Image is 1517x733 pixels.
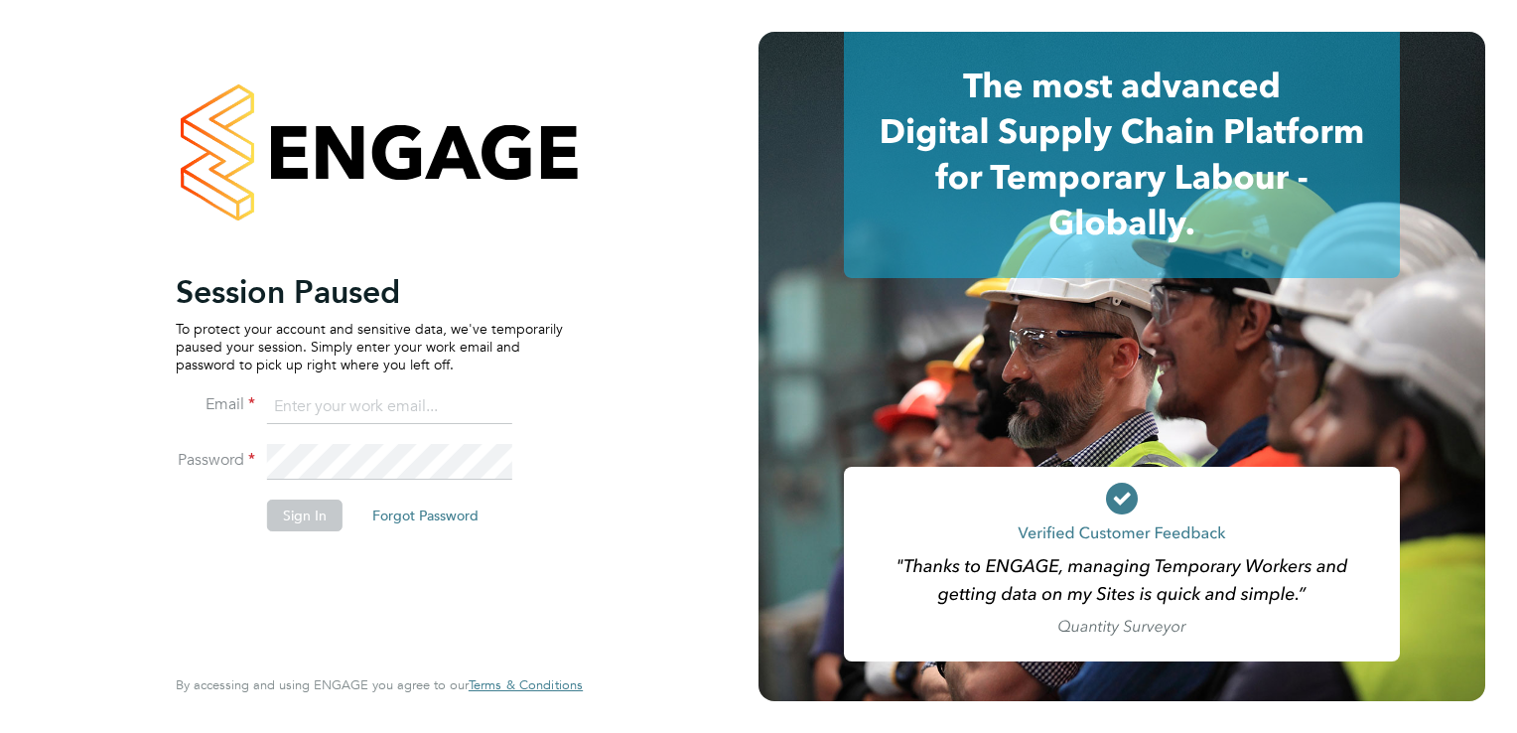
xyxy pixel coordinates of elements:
a: Terms & Conditions [469,677,583,693]
p: To protect your account and sensitive data, we've temporarily paused your session. Simply enter y... [176,320,563,374]
h2: Session Paused [176,272,563,312]
label: Password [176,450,255,471]
span: Terms & Conditions [469,676,583,693]
button: Sign In [267,500,343,531]
label: Email [176,394,255,415]
span: By accessing and using ENGAGE you agree to our [176,676,583,693]
input: Enter your work email... [267,389,512,425]
button: Forgot Password [356,500,494,531]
